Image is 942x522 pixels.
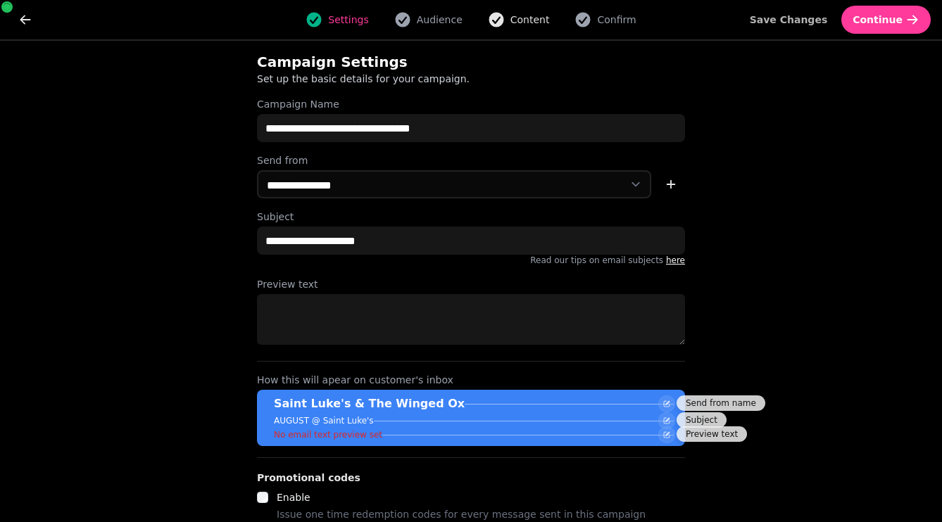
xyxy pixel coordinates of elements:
[257,97,685,111] label: Campaign Name
[257,373,685,387] label: How this will apear on customer's inbox
[257,52,527,72] h2: Campaign Settings
[274,395,465,412] p: Saint Luke's & The Winged Ox
[274,429,382,440] p: No email text preview set
[739,6,839,34] button: Save Changes
[666,255,685,265] a: here
[257,469,360,486] legend: Promotional codes
[841,6,931,34] button: Continue
[853,15,903,25] span: Continue
[597,13,636,27] span: Confirm
[257,72,617,86] p: Set up the basic details for your campaign.
[257,210,685,224] label: Subject
[750,15,828,25] span: Save Changes
[274,415,374,426] p: AUGUST @ Saint Luke's
[510,13,550,27] span: Content
[257,277,685,291] label: Preview text
[277,492,310,503] label: Enable
[257,153,685,167] label: Send from
[677,426,747,442] div: Preview text
[328,13,368,27] span: Settings
[257,255,685,266] p: Read our tips on email subjects
[677,412,727,428] div: Subject
[11,6,39,34] button: go back
[677,395,765,411] div: Send from name
[417,13,463,27] span: Audience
